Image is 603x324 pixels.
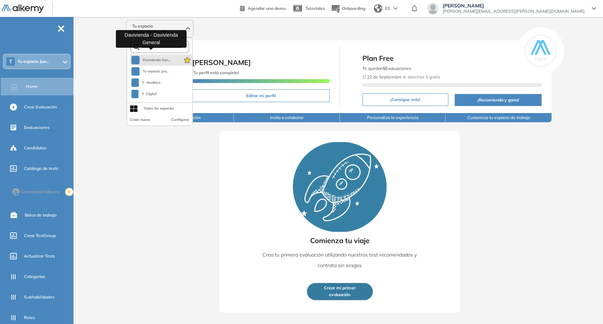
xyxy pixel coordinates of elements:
span: Crear Evaluación [24,104,57,110]
b: 5 [383,66,385,71]
span: Plan Free [362,53,542,64]
button: Crear nuevo [130,117,150,123]
button: FF. Analítica [131,78,161,87]
span: F [134,80,137,86]
span: Home [26,83,38,90]
button: Invita a colaborar [234,113,340,122]
span: Tutoriales [305,6,325,11]
button: ¡Consigue más! [362,93,448,106]
span: Onboarding [342,6,365,11]
span: Tu espacio Jua... [142,69,169,74]
span: Crear mi primer [324,285,356,291]
span: ES [385,5,390,12]
img: Logo [1,5,44,13]
span: Tu espacio [PERSON_NAME] [132,23,184,35]
img: arrow [393,7,397,10]
span: Subhabilidades [24,294,54,300]
span: T [134,69,137,74]
button: TTu espacio Jua... [131,67,169,76]
button: Editar mi perfil [192,89,330,102]
span: Bolsa de trabajo [25,212,57,218]
button: Customiza tu espacio de trabajo [445,113,551,122]
button: Configurar [171,117,189,123]
button: Personaliza la experiencia [340,113,446,122]
span: F [134,91,136,97]
span: El te daremos 5 gratis [362,74,440,79]
span: Roles [24,314,35,321]
a: Agendar una demo [240,4,286,12]
span: Catálogo de tests [24,165,58,172]
span: Evaluaciones [24,124,50,131]
span: Categorías [24,273,45,280]
span: Comienza tu viaje [310,235,370,246]
span: Te quedan Evaluaciones [362,66,411,71]
button: FF. Digital [131,90,157,98]
button: Crear mi primerevaluación [307,283,373,300]
img: Rocket [293,142,386,232]
p: Crea tu primera evaluación utilizando nuestros test recomendados y contrata sin sesgos [254,249,425,271]
span: Actualizar Tests [24,253,55,259]
img: world [374,4,382,13]
b: 22 de Septiembre [367,74,402,79]
button: ¡Recomienda y gana! [455,94,542,106]
span: [PERSON_NAME][EMAIL_ADDRESS][PERSON_NAME][DOMAIN_NAME] [443,8,585,14]
span: evaluación [329,291,350,298]
button: DDavivienda Gen... [131,56,170,64]
span: D [134,57,137,63]
div: Todos los espacios [143,106,174,111]
span: Crear TestGroup [24,232,56,239]
span: Agendar una demo [248,6,286,11]
span: [PERSON_NAME] [192,58,251,67]
span: Candidatos [24,145,46,151]
span: F. Digital [141,91,157,97]
button: Onboarding [331,1,365,16]
span: Tu espacio Jua... [18,59,49,64]
span: T [9,59,12,64]
span: F. Analítica [142,80,161,86]
span: Davivienda Gen... [142,57,170,63]
span: ¡Tu perfil está completo! [192,70,239,75]
span: [PERSON_NAME] [443,3,585,8]
div: Davivienda - Davivienda General [116,30,187,48]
